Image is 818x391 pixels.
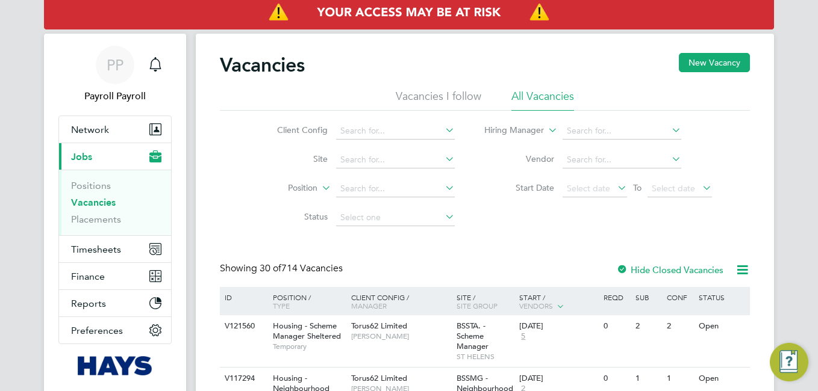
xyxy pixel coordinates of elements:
[351,301,387,310] span: Manager
[485,153,554,164] label: Vendor
[222,315,264,337] div: V121560
[601,287,632,307] div: Reqd
[396,89,481,111] li: Vacancies I follow
[71,325,123,336] span: Preferences
[59,116,171,143] button: Network
[632,315,664,337] div: 2
[336,180,455,197] input: Search for...
[664,315,695,337] div: 2
[567,183,610,194] span: Select date
[664,287,695,307] div: Conf
[563,152,681,168] input: Search for...
[351,331,451,341] span: [PERSON_NAME]
[258,125,328,135] label: Client Config
[260,262,343,274] span: 714 Vacancies
[336,152,455,168] input: Search for...
[58,356,172,375] a: Go to home page
[457,301,498,310] span: Site Group
[519,301,553,310] span: Vendors
[260,262,281,274] span: 30 of
[273,321,341,341] span: Housing - Scheme Manager Sheltered
[107,57,123,73] span: PP
[58,46,172,103] a: PPPayroll Payroll
[273,342,345,351] span: Temporary
[351,373,407,383] span: Torus62 Limited
[454,287,517,316] div: Site /
[220,53,305,77] h2: Vacancies
[264,287,348,316] div: Position /
[71,180,111,191] a: Positions
[632,287,664,307] div: Sub
[475,125,544,137] label: Hiring Manager
[59,236,171,262] button: Timesheets
[58,89,172,103] span: Payroll Payroll
[336,209,455,226] input: Select one
[71,214,121,225] a: Placements
[258,153,328,164] label: Site
[71,298,106,309] span: Reports
[78,356,153,375] img: hays-logo-retina.png
[59,143,171,170] button: Jobs
[696,315,748,337] div: Open
[71,271,105,282] span: Finance
[71,244,121,255] span: Timesheets
[696,368,748,390] div: Open
[601,315,632,337] div: 0
[348,287,454,316] div: Client Config /
[59,170,171,235] div: Jobs
[457,321,489,351] span: BSSTA. - Scheme Manager
[59,263,171,289] button: Finance
[71,124,109,135] span: Network
[696,287,748,307] div: Status
[273,301,290,310] span: Type
[220,262,345,275] div: Showing
[222,368,264,390] div: V117294
[485,182,554,193] label: Start Date
[71,197,116,208] a: Vacancies
[258,211,328,222] label: Status
[601,368,632,390] div: 0
[679,53,750,72] button: New Vacancy
[351,321,407,331] span: Torus62 Limited
[59,290,171,316] button: Reports
[516,287,601,317] div: Start /
[59,317,171,343] button: Preferences
[457,352,514,362] span: ST HELENS
[511,89,574,111] li: All Vacancies
[248,182,317,194] label: Position
[616,264,723,276] label: Hide Closed Vacancies
[519,321,598,331] div: [DATE]
[629,180,645,195] span: To
[664,368,695,390] div: 1
[632,368,664,390] div: 1
[770,343,808,381] button: Engage Resource Center
[652,183,695,194] span: Select date
[222,287,264,307] div: ID
[563,123,681,140] input: Search for...
[336,123,455,140] input: Search for...
[519,331,527,342] span: 5
[519,374,598,384] div: [DATE]
[71,151,92,162] span: Jobs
